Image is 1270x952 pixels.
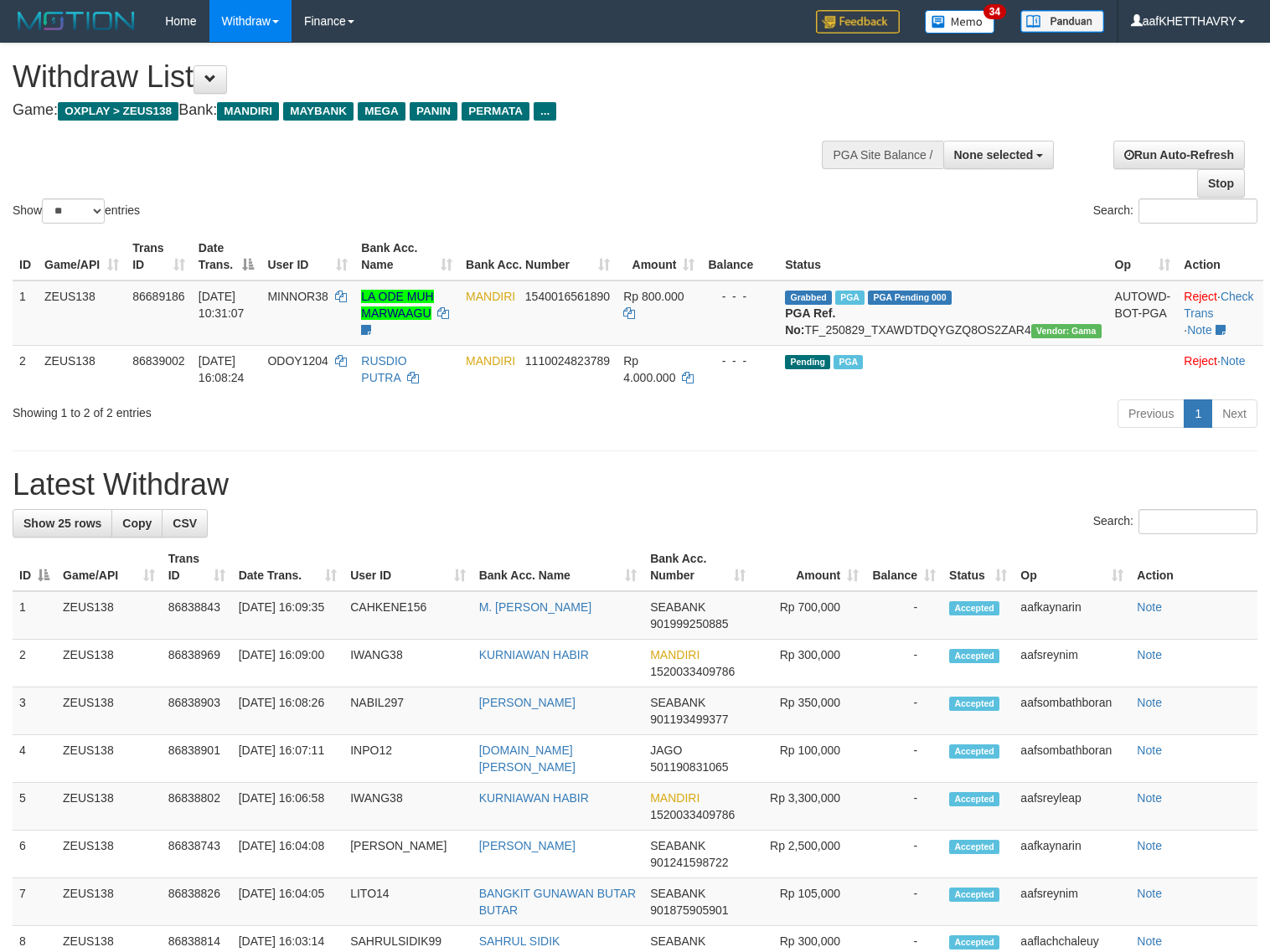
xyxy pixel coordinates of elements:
[459,233,617,280] th: Bank Acc. Number: activate to sort column ascending
[1014,687,1130,735] td: aafsombathboran
[1184,354,1217,368] a: Reject
[13,345,38,393] td: 2
[650,808,735,821] span: Copy 1520033409786 to clipboard
[56,543,162,591] th: Game/API: activate to sort column ascending
[162,640,232,687] td: 86838969
[13,60,830,94] h1: Withdraw List
[925,10,995,33] img: Button%20Memo.svg
[13,640,56,687] td: 2
[343,687,472,735] td: NABIL297
[479,839,576,852] a: [PERSON_NAME]
[835,291,865,305] span: Marked by aafkaynarin
[232,831,343,878] td: [DATE] 16:04:08
[479,934,560,948] a: SAHRUL SIDIK
[466,290,515,303] span: MANDIRI
[122,517,152,530] span: Copy
[361,290,433,320] a: LA ODE MUH MARWAAGU
[232,543,343,591] th: Date Trans.: activate to sort column ascending
[1014,591,1130,640] td: aafkaynarin
[1020,10,1104,33] img: panduan.png
[1137,791,1162,805] a: Note
[1093,509,1257,534] label: Search:
[623,290,684,303] span: Rp 800.000
[949,601,999,615] span: Accepted
[232,640,343,687] td: [DATE] 16:09:00
[13,735,56,783] td: 4
[13,398,517,421] div: Showing 1 to 2 of 2 entries
[650,760,728,774] span: Copy 501190831065 to clipboard
[361,354,406,384] a: RUSDIO PUTRA
[1093,198,1257,224] label: Search:
[199,290,245,320] span: [DATE] 10:31:07
[650,839,705,852] span: SEABANK
[13,8,140,33] img: MOTION_logo.png
[650,600,705,614] span: SEABANK
[56,878,162,926] td: ZEUS138
[343,591,472,640] td: CAHKENE156
[261,233,354,280] th: User ID: activate to sort column ascending
[283,102,354,121] span: MAYBANK
[650,665,735,678] span: Copy 1520033409786 to clipboard
[479,887,636,917] a: BANGKIT GUNAWAN BUTAR BUTAR
[343,878,472,926] td: LITO14
[865,640,942,687] td: -
[865,687,942,735] td: -
[343,735,472,783] td: INPO12
[650,617,728,630] span: Copy 901999250885 to clipboard
[132,290,184,303] span: 86689186
[42,198,105,224] select: Showentries
[752,783,865,831] td: Rp 3,300,000
[708,352,772,369] div: - - -
[983,4,1006,19] span: 34
[13,783,56,831] td: 5
[1014,543,1130,591] th: Op: activate to sort column ascending
[1014,831,1130,878] td: aafkaynarin
[752,831,865,878] td: Rp 2,500,000
[56,591,162,640] td: ZEUS138
[13,102,830,119] h4: Game: Bank:
[13,687,56,735] td: 3
[479,744,576,774] a: [DOMAIN_NAME][PERSON_NAME]
[1137,934,1162,948] a: Note
[1031,324,1102,338] span: Vendor URL: https://trx31.1velocity.biz
[162,591,232,640] td: 86838843
[752,687,865,735] td: Rp 350,000
[834,355,863,369] span: Marked by aafsreyleap
[192,233,261,280] th: Date Trans.: activate to sort column descending
[56,640,162,687] td: ZEUS138
[943,141,1055,169] button: None selected
[13,280,38,346] td: 1
[752,591,865,640] td: Rp 700,000
[816,10,900,33] img: Feedback.jpg
[949,697,999,711] span: Accepted
[949,888,999,902] span: Accepted
[1108,280,1178,346] td: AUTOWD-BOT-PGA
[56,783,162,831] td: ZEUS138
[1118,399,1185,428] a: Previous
[38,233,126,280] th: Game/API: activate to sort column ascending
[162,878,232,926] td: 86838826
[1184,399,1212,428] a: 1
[865,783,942,831] td: -
[650,648,700,661] span: MANDIRI
[13,198,140,224] label: Show entries
[13,233,38,280] th: ID
[343,543,472,591] th: User ID: activate to sort column ascending
[132,354,184,368] span: 86839002
[232,735,343,783] td: [DATE] 16:07:11
[1014,640,1130,687] td: aafsreynim
[650,934,705,948] span: SEABANK
[778,233,1107,280] th: Status
[479,696,576,709] a: [PERSON_NAME]
[13,509,112,538] a: Show 25 rows
[13,468,1257,502] h1: Latest Withdraw
[126,233,192,280] th: Trans ID: activate to sort column ascending
[752,640,865,687] td: Rp 300,000
[949,649,999,663] span: Accepted
[778,280,1107,346] td: TF_250829_TXAWDTDQYGZQ8OS2ZAR4
[1184,290,1253,320] a: Check Trans
[1137,744,1162,757] a: Note
[1014,735,1130,783] td: aafsombathboran
[525,290,610,303] span: Copy 1540016561890 to clipboard
[1014,783,1130,831] td: aafsreyleap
